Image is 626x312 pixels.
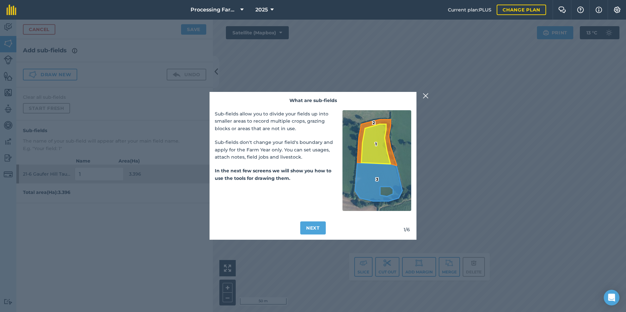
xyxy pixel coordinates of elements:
[191,6,238,14] span: Processing Farms
[613,7,621,13] img: A cog icon
[596,6,602,14] img: svg+xml;base64,PHN2ZyB4bWxucz0iaHR0cDovL3d3dy53My5vcmcvMjAwMC9zdmciIHdpZHRoPSIxNyIgaGVpZ2h0PSIxNy...
[497,5,546,15] a: Change plan
[215,168,331,181] strong: In the next few screens we will show you how to use the tools for drawing them.
[423,92,429,100] img: svg+xml;base64,PHN2ZyB4bWxucz0iaHR0cDovL3d3dy53My5vcmcvMjAwMC9zdmciIHdpZHRoPSIyMiIgaGVpZ2h0PSIzMC...
[215,97,411,104] h2: What are sub-fields
[448,6,491,13] span: Current plan : PLUS
[342,110,411,211] img: Image showing a field split into sub fields
[300,221,326,234] button: Next
[404,226,410,233] p: 1 / 6
[215,139,337,161] p: Sub-fields don't change your field's boundary and apply for the Farm Year only. You can set usage...
[255,6,268,14] span: 2025
[558,7,566,13] img: Two speech bubbles overlapping with the left bubble in the forefront
[7,5,16,15] img: fieldmargin Logo
[577,7,584,13] img: A question mark icon
[215,110,337,132] p: Sub-fields allow you to divide your fields up into smaller areas to record multiple crops, grazin...
[604,290,619,305] div: Open Intercom Messenger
